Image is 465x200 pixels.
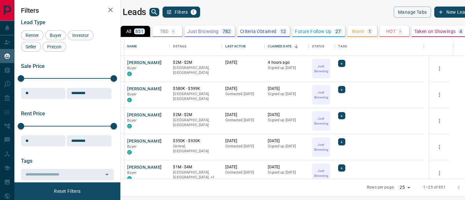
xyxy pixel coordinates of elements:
[295,29,331,34] p: Future Follow Up
[127,124,132,128] div: condos.ca
[268,138,305,144] p: [DATE]
[225,118,261,123] p: Contacted [DATE]
[313,116,330,126] p: Just Browsing
[369,29,371,34] p: 1
[268,118,305,123] p: Signed up [DATE]
[340,112,343,119] span: +
[268,164,305,170] p: [DATE]
[312,37,324,56] div: Status
[21,42,41,52] div: Seller
[47,33,64,38] span: Buyer
[386,29,396,34] p: HOT
[173,144,219,154] p: Central, [GEOGRAPHIC_DATA]
[338,37,347,56] div: Tags
[45,44,64,49] span: Precon
[127,86,162,92] button: [PERSON_NAME]
[173,37,186,56] div: Details
[68,30,94,40] div: Investor
[340,60,343,67] span: +
[268,112,305,118] p: [DATE]
[127,171,137,175] span: Buyer
[127,92,137,96] span: Buyer
[459,29,462,34] p: 4
[352,29,365,34] p: Warm
[149,8,159,16] button: search button
[127,138,162,144] button: [PERSON_NAME]
[435,90,444,100] button: more
[173,118,219,128] p: [GEOGRAPHIC_DATA], [GEOGRAPHIC_DATA]
[21,158,32,164] span: Tags
[45,30,66,40] div: Buyer
[173,92,219,102] p: [GEOGRAPHIC_DATA], [GEOGRAPHIC_DATA]
[70,33,91,38] span: Investor
[225,37,246,56] div: Last Active
[109,7,146,17] h1: My Leads
[225,60,261,65] p: [DATE]
[126,29,131,34] p: All
[127,118,137,123] span: Buyer
[173,164,219,170] p: $1M - $4M
[173,86,219,92] p: $580K - $599K
[173,170,219,180] p: Vancouver
[21,110,45,117] span: Rent Price
[225,92,261,97] p: Contacted [DATE]
[281,29,286,34] p: 12
[43,42,66,52] div: Precon
[435,64,444,74] button: more
[170,37,222,56] div: Details
[394,7,431,18] button: Manage Tabs
[397,183,413,192] div: 25
[313,90,330,100] p: Just Browsing
[124,37,170,56] div: Name
[127,112,162,118] button: [PERSON_NAME]
[127,72,132,76] div: condos.ca
[23,44,39,49] span: Seller
[127,164,162,171] button: [PERSON_NAME]
[225,138,261,144] p: [DATE]
[313,168,330,178] p: Just Browsing
[340,139,343,145] span: +
[335,37,424,56] div: Tags
[367,185,394,190] p: Rows per page:
[173,29,174,34] p: -
[265,37,309,56] div: Claimed Date
[225,86,261,92] p: [DATE]
[225,164,261,170] p: [DATE]
[435,168,444,178] button: more
[338,86,345,93] div: +
[268,86,305,92] p: [DATE]
[173,138,219,144] p: $550K - $930K
[127,144,137,149] span: Buyer
[163,7,200,18] button: Filters1
[309,37,335,56] div: Status
[127,150,132,155] div: condos.ca
[127,66,137,70] span: Buyer
[414,29,456,34] p: Taken on Showings
[338,112,345,119] div: +
[313,64,330,74] p: Just Browsing
[268,144,305,149] p: Signed up [DATE]
[127,98,132,102] div: condos.ca
[292,42,301,51] button: Sort
[225,112,261,118] p: [DATE]
[338,164,345,172] div: +
[268,92,305,97] p: Signed up [DATE]
[173,60,219,65] p: $2M - $2M
[423,185,445,190] p: 1–25 of 851
[127,176,132,181] div: condos.ca
[338,138,345,145] div: +
[135,29,144,34] p: 851
[340,86,343,93] span: +
[222,37,265,56] div: Last Active
[187,29,218,34] p: Just Browsing
[223,29,231,34] p: 782
[225,170,261,175] p: Contacted [DATE]
[268,65,305,71] p: Signed up [DATE]
[102,170,112,179] button: Open
[268,37,292,56] div: Claimed Date
[160,29,169,34] p: TBD
[400,29,401,34] p: -
[240,29,277,34] p: Criteria Obtained
[340,165,343,171] span: +
[338,60,345,67] div: +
